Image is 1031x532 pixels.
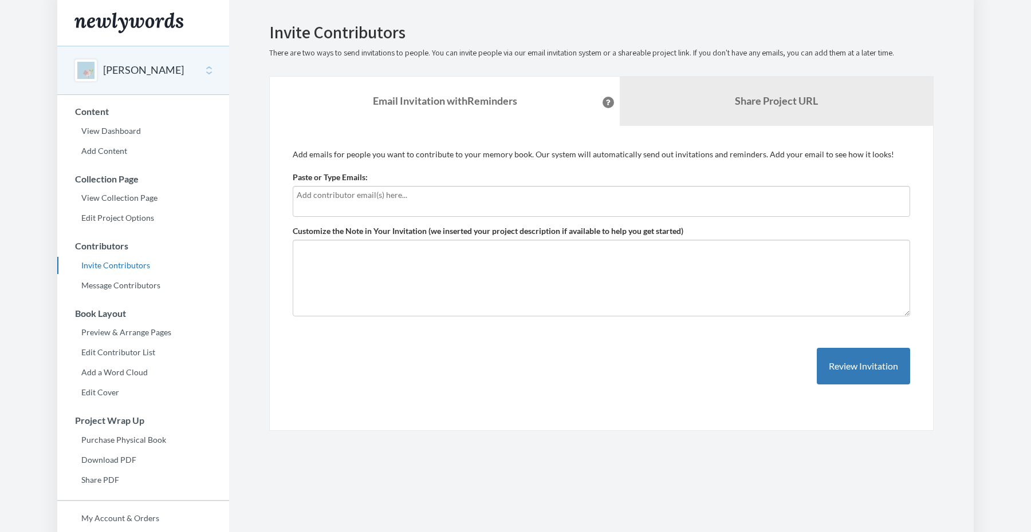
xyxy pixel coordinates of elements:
a: View Collection Page [57,189,229,207]
p: Add emails for people you want to contribute to your memory book. Our system will automatically s... [293,149,910,160]
a: Edit Contributor List [57,344,229,361]
a: Purchase Physical Book [57,431,229,448]
a: My Account & Orders [57,510,229,527]
p: There are two ways to send invitations to people. You can invite people via our email invitation ... [269,47,934,59]
h3: Content [58,106,229,117]
button: Review Invitation [817,348,910,385]
h3: Book Layout [58,308,229,319]
a: Download PDF [57,451,229,469]
h3: Project Wrap Up [58,415,229,426]
a: Edit Cover [57,384,229,401]
a: Add a Word Cloud [57,364,229,381]
a: Invite Contributors [57,257,229,274]
a: Share PDF [57,471,229,489]
h2: Invite Contributors [269,23,934,42]
a: View Dashboard [57,122,229,140]
input: Add contributor email(s) here... [297,189,906,201]
a: Edit Project Options [57,209,229,227]
h3: Contributors [58,241,229,251]
a: Add Content [57,142,229,160]
strong: Email Invitation with Reminders [373,94,517,107]
a: Message Contributors [57,277,229,294]
label: Paste or Type Emails: [293,172,368,183]
b: Share Project URL [735,94,818,107]
button: [PERSON_NAME] [103,63,184,78]
img: Newlywords logo [74,13,183,33]
a: Preview & Arrange Pages [57,324,229,341]
label: Customize the Note in Your Invitation (we inserted your project description if available to help ... [293,225,683,237]
h3: Collection Page [58,174,229,184]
